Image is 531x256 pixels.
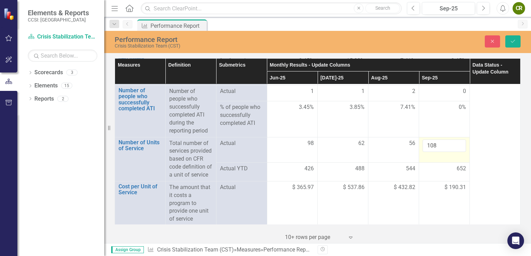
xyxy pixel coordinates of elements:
span: 3.85% [350,103,365,111]
p: Total number of services provided based on CFR code definition of a unit of service [169,139,213,179]
span: 62 [358,139,365,147]
span: 0 [463,87,466,95]
button: Search [365,3,400,13]
div: 3 [66,70,77,76]
span: Assign Group [111,246,144,253]
input: Search Below... [28,50,97,62]
span: 3.45% [299,103,314,111]
a: Cost per Unit of Service [119,184,162,196]
div: 2 [57,96,68,102]
span: Actual YTD [220,165,263,173]
span: $ 537.86 [343,184,365,191]
span: 7.41% [400,103,415,111]
div: Open Intercom Messenger [507,232,524,249]
span: Actual [220,139,263,147]
a: Crisis Stabilization Team (CST) [28,33,97,41]
span: % of people who successfully completed ATI [220,103,263,127]
span: Actual [220,87,263,95]
span: 0% [459,103,466,111]
small: CCSI: [GEOGRAPHIC_DATA] [28,17,89,23]
div: Crisis Stabilization Team (CST) [115,43,339,49]
span: Actual [220,184,263,191]
span: $ 365.97 [292,184,314,191]
a: Elements [34,82,58,90]
div: Performance Report [115,36,339,43]
div: » » [147,246,312,254]
div: 15 [61,83,72,89]
span: 56 [409,139,415,147]
span: 488 [355,165,365,173]
span: Elements & Reports [28,9,89,17]
span: 2 [412,87,415,95]
button: Sep-25 [422,2,475,15]
span: 1 [311,87,314,95]
span: 652 [457,165,466,173]
img: ClearPoint Strategy [3,8,16,20]
p: The amount that it costs a program to provide one unit of service [169,184,213,223]
input: Search ClearPoint... [141,2,402,15]
a: Scorecards [34,69,63,77]
div: Performance Report [150,22,205,30]
a: Reports [34,95,54,103]
a: Measures [237,246,261,253]
span: 98 [308,139,314,147]
span: 544 [406,165,415,173]
div: Performance Report [263,246,312,253]
span: $ 190.31 [444,184,466,191]
span: 1 [361,87,365,95]
a: Number of people who successfully completed ATI [119,87,162,112]
span: $ 432.82 [394,184,415,191]
p: Number of people who successfully completed ATI during the reporting period [169,87,213,135]
span: Search [375,5,390,11]
a: Crisis Stabilization Team (CST) [157,246,234,253]
a: Number of Units of Service [119,139,162,152]
div: Sep-25 [424,5,473,13]
button: CR [513,2,525,15]
span: 426 [304,165,314,173]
